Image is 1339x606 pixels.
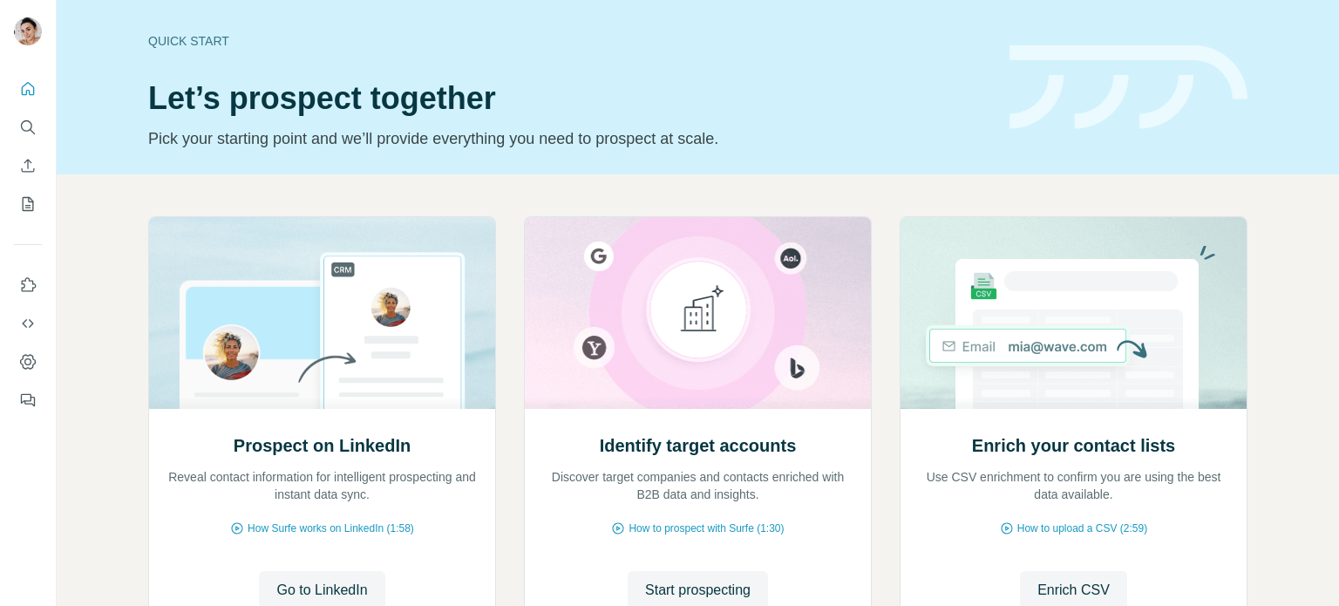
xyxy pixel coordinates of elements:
[276,580,367,601] span: Go to LinkedIn
[148,126,989,151] p: Pick your starting point and we’ll provide everything you need to prospect at scale.
[234,433,411,458] h2: Prospect on LinkedIn
[14,188,42,220] button: My lists
[600,433,797,458] h2: Identify target accounts
[14,73,42,105] button: Quick start
[148,81,989,116] h1: Let’s prospect together
[645,580,751,601] span: Start prospecting
[14,150,42,181] button: Enrich CSV
[14,385,42,416] button: Feedback
[14,112,42,143] button: Search
[14,17,42,45] img: Avatar
[972,433,1175,458] h2: Enrich your contact lists
[629,521,784,536] span: How to prospect with Surfe (1:30)
[542,468,853,503] p: Discover target companies and contacts enriched with B2B data and insights.
[1017,521,1147,536] span: How to upload a CSV (2:59)
[248,521,414,536] span: How Surfe works on LinkedIn (1:58)
[900,217,1247,409] img: Enrich your contact lists
[524,217,872,409] img: Identify target accounts
[1037,580,1110,601] span: Enrich CSV
[14,308,42,339] button: Use Surfe API
[14,346,42,378] button: Dashboard
[148,217,496,409] img: Prospect on LinkedIn
[918,468,1229,503] p: Use CSV enrichment to confirm you are using the best data available.
[14,269,42,301] button: Use Surfe on LinkedIn
[148,32,989,50] div: Quick start
[167,468,478,503] p: Reveal contact information for intelligent prospecting and instant data sync.
[1009,45,1247,130] img: banner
